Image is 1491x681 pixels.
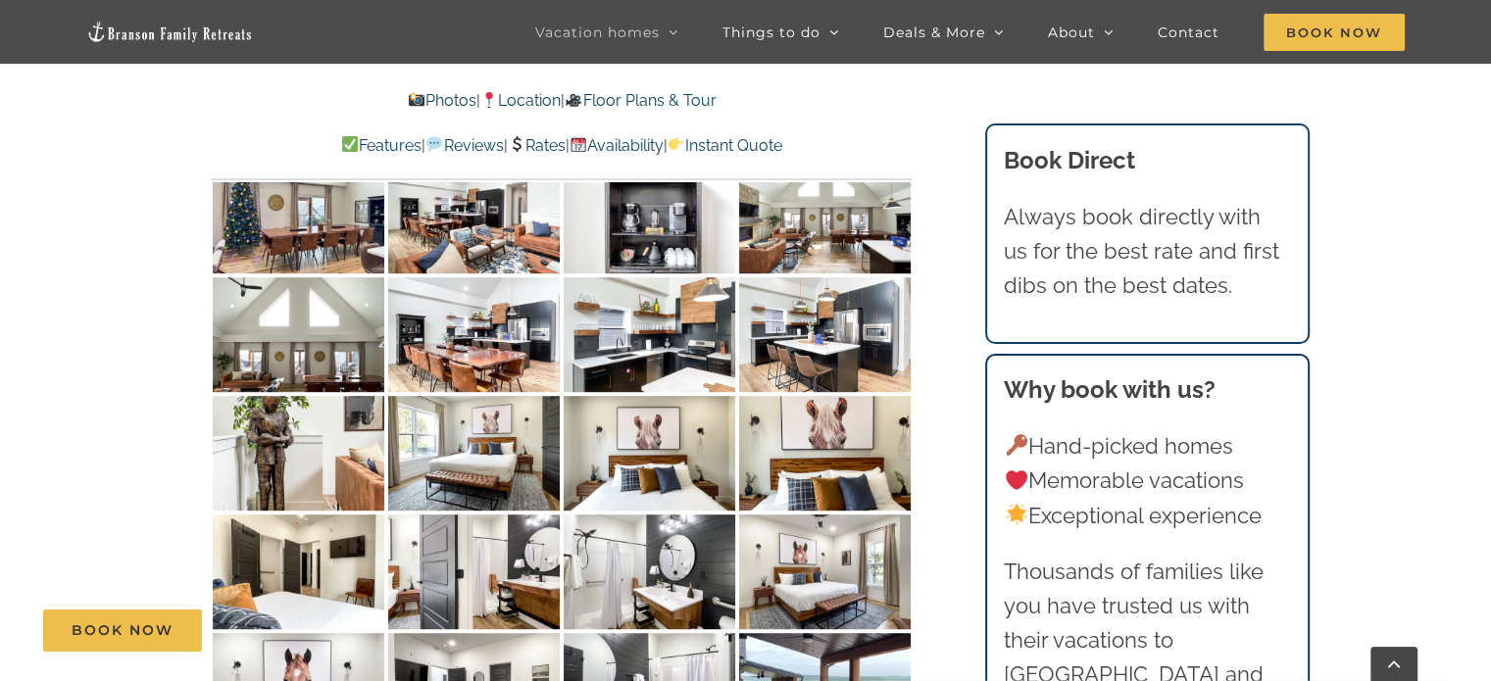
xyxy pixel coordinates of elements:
[425,136,503,155] a: Reviews
[213,396,384,511] img: Claymore-Cottage-at-Table-Rock-Lake-Branson-Missouri-1412-scaled
[1006,469,1027,491] img: ❤️
[509,136,524,152] img: 💲
[43,609,202,652] a: Book Now
[739,396,911,511] img: Claymore-Cottage-lake-view-pool-vacation-rental-1108-scaled
[564,514,735,629] img: Claymore-Cottage-lake-view-pool-vacation-rental-1111-scaled
[564,277,735,392] img: Claymore-Cottage-lake-view-pool-vacation-rental-1124-scaled
[883,25,985,39] span: Deals & More
[1006,434,1027,456] img: 🔑
[571,136,586,152] img: 📆
[481,92,497,108] img: 📍
[566,92,581,108] img: 🎥
[426,136,442,152] img: 💬
[1004,372,1290,408] h3: Why book with us?
[211,88,913,114] p: | |
[409,92,424,108] img: 📸
[535,25,660,39] span: Vacation homes
[213,514,384,629] img: Claymore-Cottage-lake-view-pool-vacation-rental-1109-scaled
[1264,14,1405,51] span: Book Now
[739,277,911,392] img: Claymore-Cottage-lake-view-pool-vacation-rental-1125-scaled
[408,91,476,110] a: Photos
[1004,200,1290,304] p: Always book directly with us for the best rate and first dibs on the best dates.
[388,514,560,629] img: Claymore-Cottage-lake-view-pool-vacation-rental-1110-scaled
[1048,25,1095,39] span: About
[213,277,384,392] img: Claymore-Cottage-lake-view-pool-vacation-rental-1127-scaled
[1006,504,1027,525] img: 🌟
[564,396,735,511] img: Claymore-Cottage-lake-view-pool-vacation-rental-1107-scaled
[72,622,174,639] span: Book Now
[480,91,561,110] a: Location
[388,396,560,511] img: Claymore-Cottage-lake-view-pool-vacation-rental-1106-scaled
[213,160,384,274] img: Claymore-Cottage-at-Table-Rock-Lake-Branson-Missouri-1405-scaled
[570,136,664,155] a: Availability
[722,25,820,39] span: Things to do
[341,136,422,155] a: Features
[565,91,716,110] a: Floor Plans & Tour
[211,133,913,159] p: | | | |
[669,136,684,152] img: 👉
[388,277,560,392] img: Claymore-Cottage-lake-view-pool-vacation-rental-1122-scaled
[739,160,911,274] img: Claymore-Cottage-lake-view-pool-vacation-rental-1126-scaled
[668,136,782,155] a: Instant Quote
[86,21,253,43] img: Branson Family Retreats Logo
[388,160,560,274] img: Claymore-Cottage-lake-view-pool-vacation-rental-1120-scaled
[564,160,735,274] img: Claymore-Cottage-lake-view-pool-vacation-rental-1123-scaled
[1158,25,1219,39] span: Contact
[508,136,566,155] a: Rates
[1004,146,1135,174] b: Book Direct
[1004,429,1290,533] p: Hand-picked homes Memorable vacations Exceptional experience
[739,514,911,629] img: Claymore-Cottage-lake-view-pool-vacation-rental-1112-scaled
[342,136,358,152] img: ✅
